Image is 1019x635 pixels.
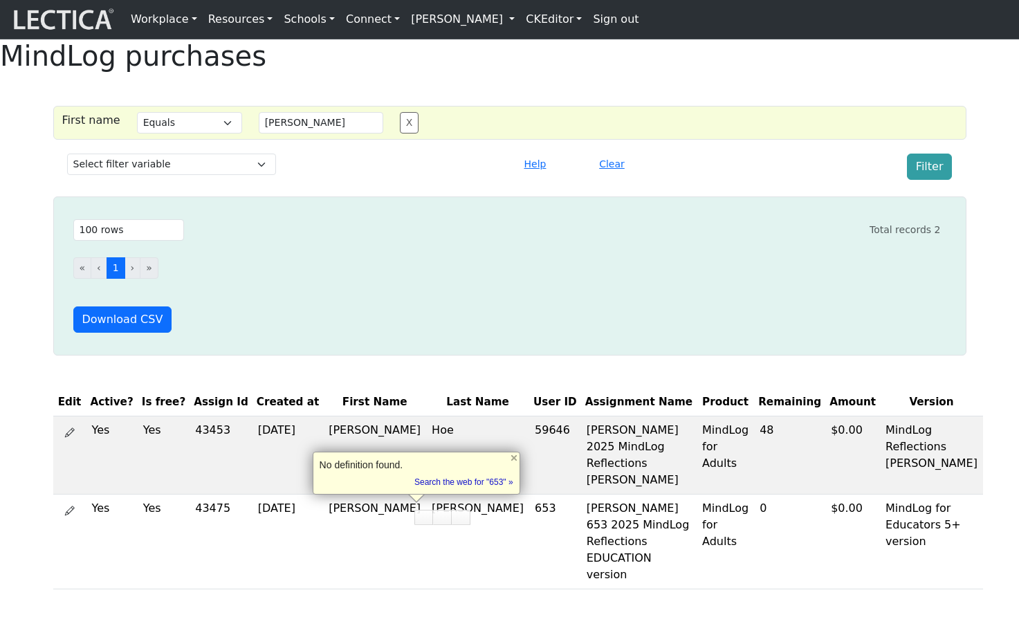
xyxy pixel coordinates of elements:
div: First name [54,112,129,134]
td: [PERSON_NAME] [323,416,426,494]
div: Yes [92,500,132,517]
span: 0 [760,501,766,515]
td: [PERSON_NAME] [426,494,529,589]
button: X [400,112,419,134]
td: MindLog Reflections [PERSON_NAME] [880,416,983,494]
img: lecticalive [10,6,114,33]
a: Highlight [414,510,433,525]
th: Product [697,389,754,416]
th: Assign Id [190,389,253,416]
span: $0.00 [831,501,863,515]
td: 59646 [529,416,581,494]
td: MindLog for Adults [697,416,754,494]
th: User ID [529,389,581,416]
a: Sign out [587,6,644,33]
td: [PERSON_NAME] 653 2025 MindLog Reflections EDUCATION version [581,494,697,589]
button: Clear [593,154,631,175]
a: Search in Google [452,510,470,525]
button: Filter [907,154,953,180]
button: Download CSV [73,306,172,333]
th: Assignment Name [581,389,697,416]
a: Highlight & Sticky note [433,510,452,525]
div: Yes [143,500,185,517]
td: MindLog for Adults [697,494,754,589]
input: Value [259,112,383,134]
ul: Pagination [73,257,941,279]
td: 43453 [190,416,253,494]
th: Remaining [754,389,825,416]
a: Workplace [125,6,203,33]
td: [DATE] [253,494,323,589]
td: [PERSON_NAME] [323,494,426,589]
td: MindLog for Educators 5+ version [880,494,983,589]
th: Version [880,389,983,416]
a: Help [518,157,553,170]
td: 653 [529,494,581,589]
a: [PERSON_NAME] [405,6,520,33]
span: 48 [760,423,773,436]
a: Connect [340,6,405,33]
span: $0.00 [831,423,863,436]
td: [DATE] [253,416,323,494]
button: Go to page 1 [107,257,125,279]
button: Help [518,154,553,175]
th: Edit [53,389,86,416]
a: CKEditor [520,6,587,33]
th: Is free? [138,389,190,416]
div: Total records 2 [870,223,941,237]
div: Yes [92,422,132,439]
th: Last Name [426,389,529,416]
a: Resources [203,6,279,33]
a: Schools [278,6,340,33]
th: Active? [86,389,138,416]
th: Created at [253,389,323,416]
td: 43475 [190,494,253,589]
td: [PERSON_NAME] 2025 MindLog Reflections [PERSON_NAME] [581,416,697,494]
th: Amount [825,389,880,416]
th: First Name [323,389,426,416]
div: Yes [143,422,185,439]
td: Hoe [426,416,529,494]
